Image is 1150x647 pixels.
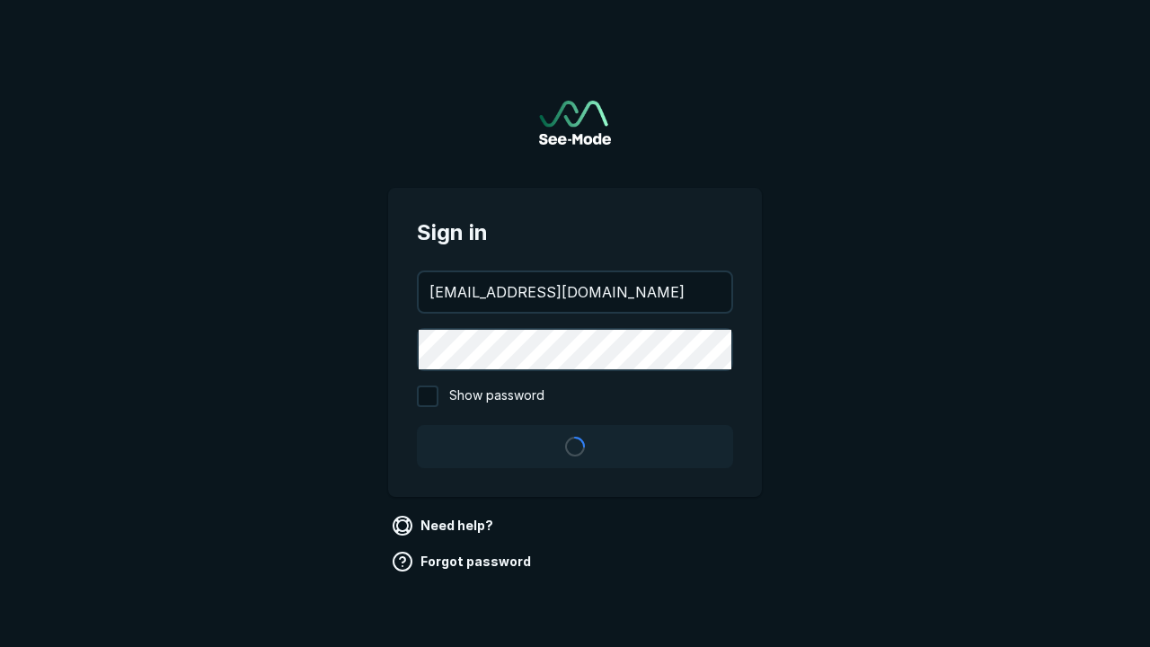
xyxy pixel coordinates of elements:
a: Need help? [388,511,500,540]
img: See-Mode Logo [539,101,611,145]
a: Go to sign in [539,101,611,145]
a: Forgot password [388,547,538,576]
span: Show password [449,386,544,407]
input: your@email.com [419,272,731,312]
span: Sign in [417,217,733,249]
